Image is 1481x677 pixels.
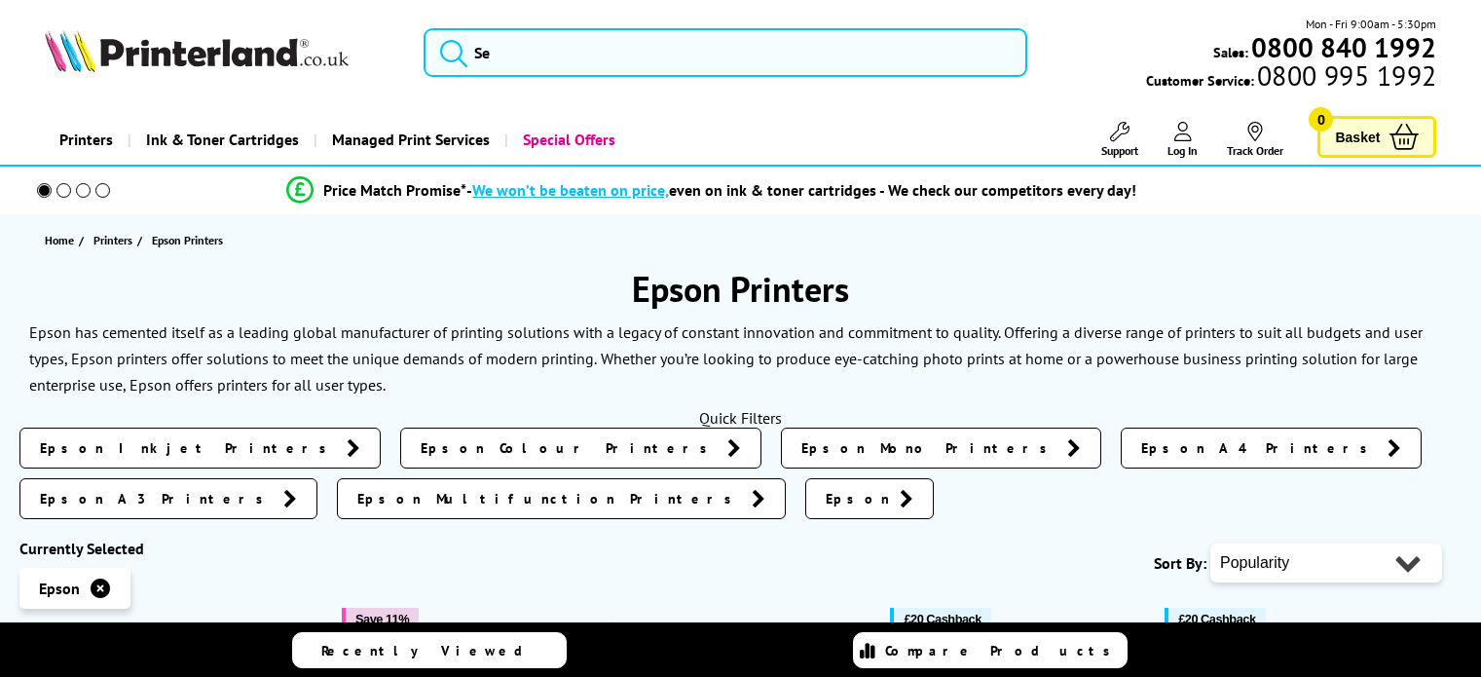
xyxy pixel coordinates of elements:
span: Compare Products [885,642,1121,659]
a: Special Offers [504,115,630,165]
div: Currently Selected [19,539,322,558]
input: Se [424,28,1027,77]
span: We won’t be beaten on price, [472,180,669,200]
span: Epson Multifunction Printers [357,489,742,508]
span: Epson Printers [152,233,223,247]
a: 0800 840 1992 [1248,38,1436,56]
a: Support [1101,122,1138,158]
span: Epson [39,579,80,598]
span: Epson Inkjet Printers [40,438,337,458]
a: Epson A3 Printers [19,478,317,519]
span: 0 [1309,107,1333,132]
a: Track Order [1227,122,1283,158]
a: Recently Viewed [292,632,567,668]
span: Price Match Promise* [323,180,466,200]
a: Epson [805,478,934,519]
span: Basket [1335,124,1380,150]
a: Ink & Toner Cartridges [128,115,314,165]
span: £20 Cashback [904,612,981,626]
span: Customer Service: [1146,66,1436,90]
a: Epson Colour Printers [400,428,761,469]
button: £20 Cashback [890,608,990,630]
span: Printers [93,230,132,250]
a: Home [45,230,79,250]
span: Sort By: [1154,553,1206,573]
p: Whether you’re looking to produce eye-catching photo prints at home or a powerhouse business prin... [29,349,1418,395]
h1: Epson Printers [19,266,1462,312]
div: Quick Filters [19,408,1462,428]
a: Managed Print Services [314,115,504,165]
span: Epson Colour Printers [421,438,718,458]
span: Save 11% [355,612,409,626]
li: modal_Promise [10,173,1413,207]
button: Save 11% [342,608,419,630]
a: Epson Mono Printers [781,428,1101,469]
span: Epson Mono Printers [801,438,1057,458]
a: Epson Multifunction Printers [337,478,786,519]
p: Epson has cemented itself as a leading global manufacturer of printing solutions with a legacy of... [29,322,1423,368]
span: Log In [1167,143,1198,158]
span: Recently Viewed [321,642,542,659]
a: Printers [93,230,137,250]
img: Printerland Logo [45,29,349,72]
span: Epson [826,489,890,508]
a: Printers [45,115,128,165]
a: Basket 0 [1317,116,1436,158]
span: Ink & Toner Cartridges [146,115,299,165]
span: Sales: [1213,43,1248,61]
a: Epson Inkjet Printers [19,428,381,469]
span: Mon - Fri 9:00am - 5:30pm [1306,15,1436,33]
b: 0800 840 1992 [1251,29,1436,65]
a: Compare Products [853,632,1128,668]
a: Epson A4 Printers [1121,428,1422,469]
span: £20 Cashback [1178,612,1255,626]
a: Log In [1167,122,1198,158]
span: Epson A4 Printers [1141,438,1378,458]
span: 0800 995 1992 [1254,66,1436,85]
a: Printerland Logo [45,29,399,76]
span: Epson A3 Printers [40,489,274,508]
button: £20 Cashback [1165,608,1265,630]
span: Support [1101,143,1138,158]
div: - even on ink & toner cartridges - We check our competitors every day! [466,180,1136,200]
